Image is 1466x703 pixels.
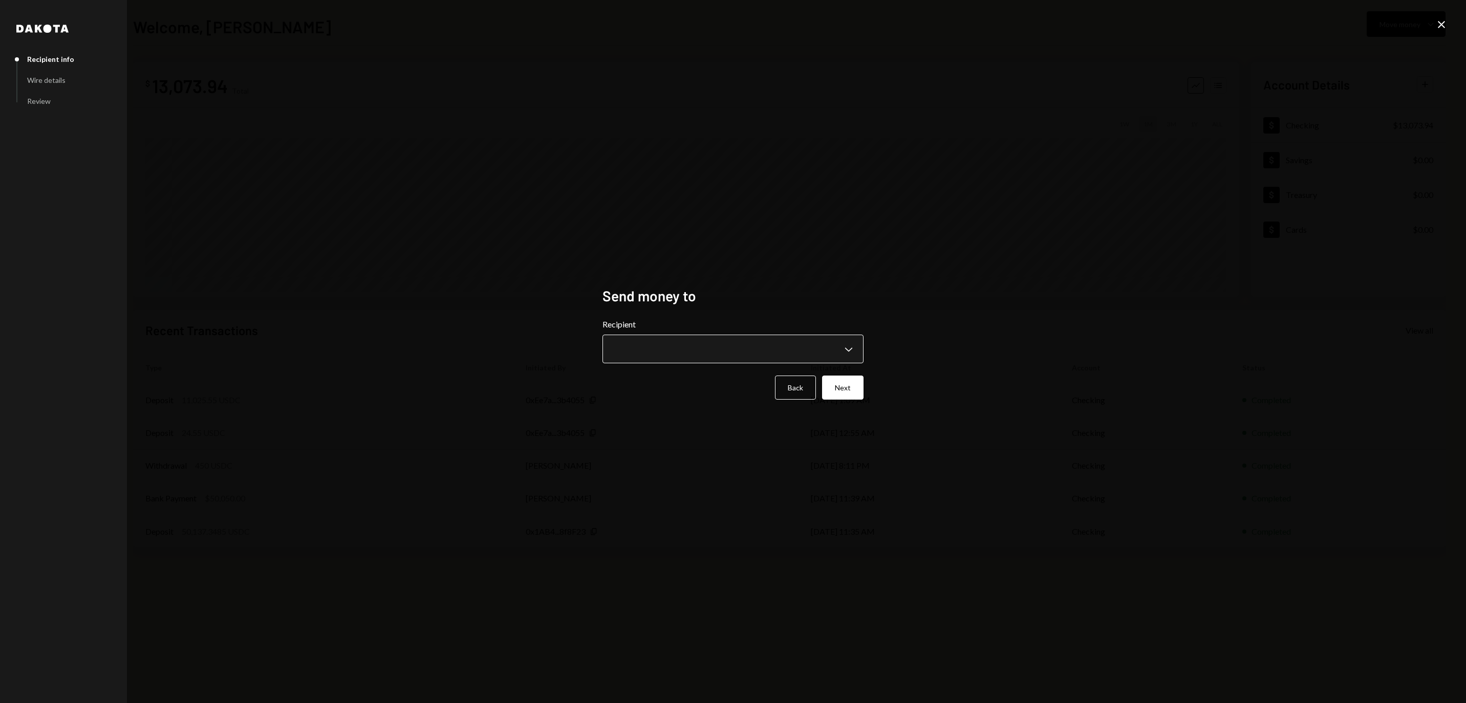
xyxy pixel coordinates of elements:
button: Recipient [602,335,864,363]
div: Recipient info [27,55,74,63]
h2: Send money to [602,286,864,306]
div: Review [27,97,51,105]
label: Recipient [602,318,864,331]
button: Next [822,376,864,400]
button: Back [775,376,816,400]
div: Wire details [27,76,66,84]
